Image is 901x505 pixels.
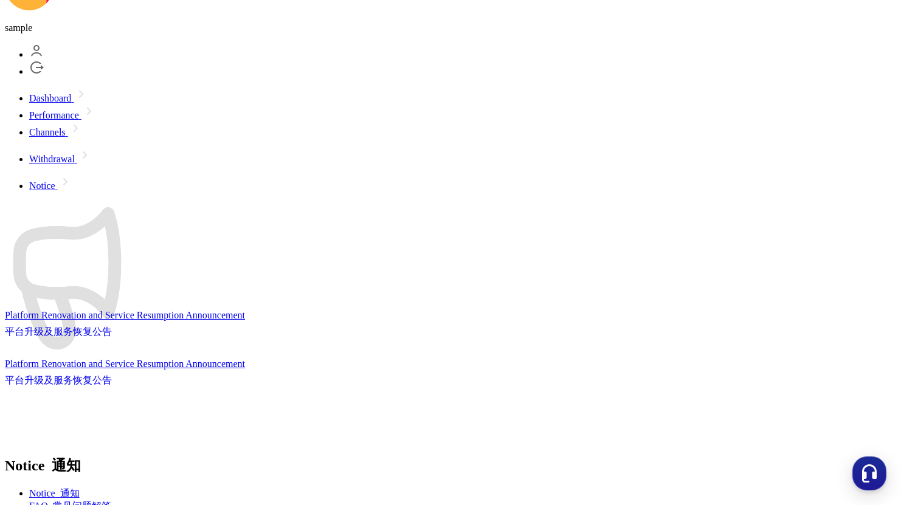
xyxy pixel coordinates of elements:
[5,201,125,356] img: 알림 아이콘
[4,385,80,416] a: Home
[29,154,92,164] a: Withdrawal
[31,404,52,413] span: Home
[80,385,157,416] a: Messages
[101,404,137,414] span: Messages
[29,127,83,137] a: Channels
[5,375,112,385] font: 平台升级及服务恢复公告
[29,180,72,191] a: Notice
[5,326,112,337] font: 平台升级及服务恢复公告
[52,458,81,473] font: 通知
[5,456,896,475] h2: Notice
[29,93,88,103] a: Dashboard
[157,385,233,416] a: Settings
[5,22,896,33] p: sample
[29,49,44,60] a: 마이메뉴
[29,110,96,120] a: Performance
[29,488,80,498] a: Notice 通知
[5,310,245,337] a: Platform Renovation and Service Resumption Announcement平台升级及服务恢复公告
[5,359,245,385] a: Platform Renovation and Service Resumption Announcement平台升级及服务恢复公告
[29,66,44,77] a: 로그아웃
[60,488,80,498] font: 通知
[180,404,210,413] span: Settings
